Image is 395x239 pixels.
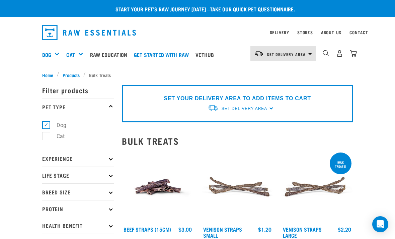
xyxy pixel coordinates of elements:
a: Products [59,71,83,78]
div: Open Intercom Messenger [372,216,388,232]
img: home-icon-1@2x.png [323,50,329,56]
img: user.png [336,50,343,57]
h2: Bulk Treats [122,136,353,146]
a: take our quick pet questionnaire. [210,7,295,10]
span: Products [63,71,80,78]
a: Dog [42,51,51,59]
a: Vethub [194,41,219,68]
p: SET YOUR DELIVERY AREA TO ADD ITEMS TO CART [164,95,311,103]
nav: breadcrumbs [42,71,353,78]
div: BULK TREATS! [330,157,351,171]
p: Experience [42,150,114,167]
div: $2.20 [338,226,351,232]
p: Filter products [42,82,114,99]
div: $3.00 [178,226,192,232]
img: Stack of 3 Venison Straps Treats for Pets [281,151,353,223]
img: Raw Essentials Beef Straps 15cm 6 Pack [122,151,193,223]
nav: dropdown navigation [37,22,358,43]
img: Raw Essentials Logo [42,25,136,40]
a: Beef Straps (15cm) [124,228,171,231]
img: van-moving.png [208,104,218,111]
label: Dog [46,121,69,129]
p: Health Benefit [42,217,114,234]
img: van-moving.png [254,51,263,57]
img: Venison Straps [202,151,273,223]
a: Contact [349,31,368,34]
p: Pet Type [42,99,114,115]
p: Protein [42,200,114,217]
a: Delivery [270,31,289,34]
span: Home [42,71,53,78]
a: Raw Education [88,41,132,68]
a: Venison Straps Large [283,228,322,237]
div: $1.20 [258,226,271,232]
label: Cat [46,132,67,140]
span: Set Delivery Area [267,53,306,55]
p: Breed Size [42,183,114,200]
p: Life Stage [42,167,114,183]
img: home-icon@2x.png [350,50,357,57]
a: About Us [321,31,341,34]
a: Cat [66,51,75,59]
a: Venison Straps Small [203,228,242,237]
a: Stores [297,31,313,34]
a: Home [42,71,57,78]
a: Get started with Raw [132,41,194,68]
span: Set Delivery Area [222,106,267,111]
